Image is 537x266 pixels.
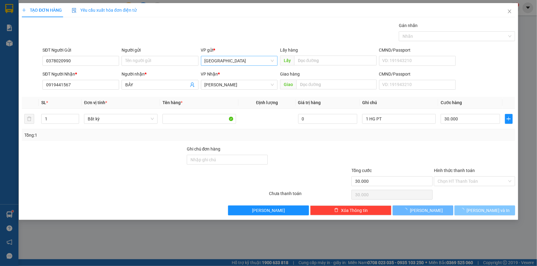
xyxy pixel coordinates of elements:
input: 0 [298,114,358,124]
span: SL [41,100,46,105]
span: close [507,9,512,14]
img: icon [72,8,77,13]
span: Xóa Thông tin [341,207,368,214]
button: [PERSON_NAME] [228,205,309,215]
span: VP Nhận [201,72,218,76]
button: plus [505,114,513,124]
input: Dọc đường [294,56,377,65]
span: Đơn vị tính [84,100,107,105]
span: user-add [190,82,195,87]
span: Tổng cước [351,168,372,173]
span: delete [334,208,339,213]
button: Close [501,3,518,20]
span: environment [35,15,40,20]
span: VP Phan Rí [205,80,274,89]
div: CMND/Passport [379,47,456,53]
span: plus [505,116,512,121]
span: phone [35,22,40,27]
li: 01 [PERSON_NAME] [3,14,117,21]
div: SĐT Người Nhận [42,71,119,77]
div: Người nhận [122,71,198,77]
span: Yêu cầu xuất hóa đơn điện tử [72,8,137,13]
label: Ghi chú đơn hàng [187,147,221,151]
input: Ghi Chú [362,114,436,124]
div: CMND/Passport [379,71,456,77]
input: VD: Bàn, Ghế [162,114,236,124]
span: Lấy hàng [280,48,298,53]
label: Gán nhãn [399,23,418,28]
span: Giá trị hàng [298,100,321,105]
span: Cước hàng [441,100,462,105]
input: Ghi chú đơn hàng [187,155,268,165]
li: 02523854854 [3,21,117,29]
span: [PERSON_NAME] và In [467,207,510,214]
th: Ghi chú [360,97,438,109]
div: SĐT Người Gửi [42,47,119,53]
button: delete [24,114,34,124]
label: Hình thức thanh toán [434,168,475,173]
span: [PERSON_NAME] [252,207,285,214]
span: Định lượng [256,100,278,105]
span: Giao hàng [280,72,300,76]
span: Tên hàng [162,100,182,105]
span: plus [22,8,26,12]
span: [PERSON_NAME] [410,207,443,214]
div: Người gửi [122,47,198,53]
div: Chưa thanh toán [269,190,351,201]
span: loading [403,208,410,212]
div: VP gửi [201,47,278,53]
img: logo.jpg [3,3,34,33]
span: loading [460,208,467,212]
span: Sài Gòn [205,56,274,65]
span: Bất kỳ [88,114,154,123]
b: [PERSON_NAME] [35,4,87,12]
span: Lấy [280,56,294,65]
div: Tổng: 1 [24,132,207,139]
span: TẠO ĐƠN HÀNG [22,8,62,13]
button: deleteXóa Thông tin [310,205,391,215]
button: [PERSON_NAME] [393,205,453,215]
span: Giao [280,80,296,89]
button: [PERSON_NAME] và In [455,205,515,215]
input: Dọc đường [296,80,377,89]
b: GỬI : [GEOGRAPHIC_DATA] [3,38,107,49]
